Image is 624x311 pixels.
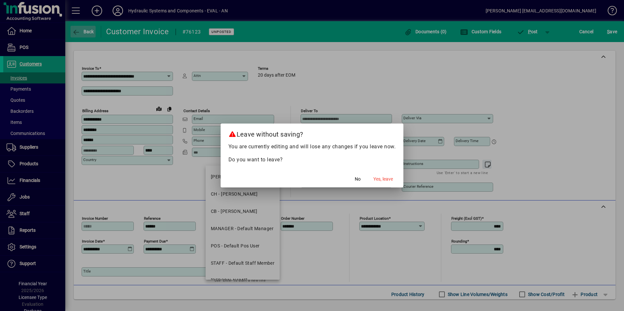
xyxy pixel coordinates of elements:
[228,143,396,151] p: You are currently editing and will lose any changes if you leave now.
[355,176,361,183] span: No
[371,173,396,185] button: Yes, leave
[221,124,404,142] h2: Leave without saving?
[373,176,393,183] span: Yes, leave
[347,173,368,185] button: No
[228,156,396,164] p: Do you want to leave?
